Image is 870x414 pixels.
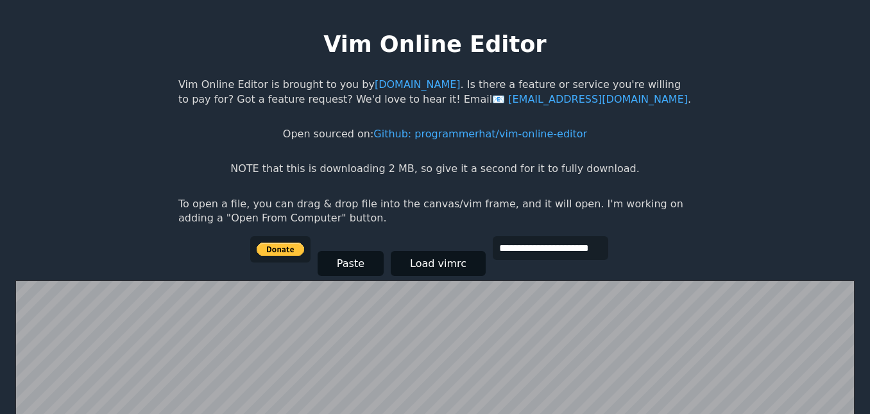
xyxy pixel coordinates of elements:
[178,78,692,107] p: Vim Online Editor is brought to you by . Is there a feature or service you're willing to pay for?...
[373,128,587,140] a: Github: programmerhat/vim-online-editor
[230,162,639,176] p: NOTE that this is downloading 2 MB, so give it a second for it to fully download.
[492,93,688,105] a: [EMAIL_ADDRESS][DOMAIN_NAME]
[318,251,384,276] button: Paste
[178,197,692,226] p: To open a file, you can drag & drop file into the canvas/vim frame, and it will open. I'm working...
[375,78,461,91] a: [DOMAIN_NAME]
[283,127,587,141] p: Open sourced on:
[391,251,486,276] button: Load vimrc
[323,28,546,60] h1: Vim Online Editor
